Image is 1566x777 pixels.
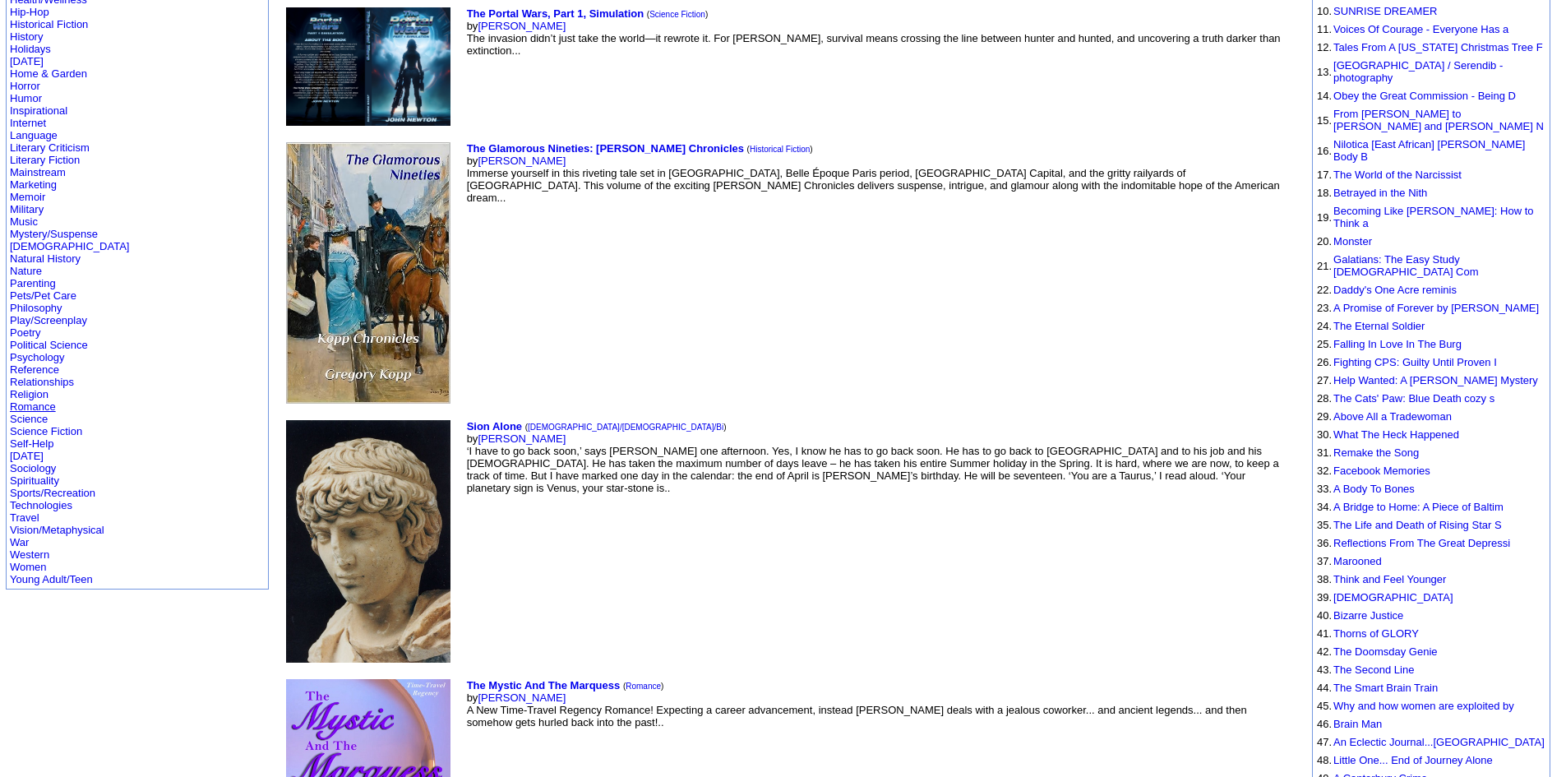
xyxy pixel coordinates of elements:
font: ( ) [647,10,709,19]
a: Daddy's One Acre reminis [1333,284,1457,296]
a: War [10,536,29,548]
a: Science [10,413,48,425]
a: Marketing [10,178,57,191]
a: Mainstream [10,166,66,178]
a: Monster [1333,235,1372,247]
a: Play/Screenplay [10,314,87,326]
font: 31. [1317,446,1332,459]
img: shim.gif [1317,661,1318,662]
img: shim.gif [1317,426,1318,427]
font: ( ) [623,682,664,691]
font: 11. [1317,23,1332,35]
a: Travel [10,511,39,524]
b: The Glamorous Nineties: [PERSON_NAME] Chronicles [467,142,744,155]
a: Women [10,561,47,573]
img: shim.gif [1317,553,1318,553]
img: shim.gif [1317,281,1318,282]
font: 35. [1317,519,1332,531]
img: shim.gif [1317,408,1318,409]
a: Brain Man [1333,718,1382,730]
a: Remake the Song [1333,446,1419,459]
font: 14. [1317,90,1332,102]
font: 25. [1317,338,1332,350]
a: [PERSON_NAME] [478,691,566,704]
font: by A New Time-Travel Regency Romance! Expecting a career advancement, instead [PERSON_NAME] deals... [467,679,1247,728]
a: Tales From A [US_STATE] Christmas Tree F [1333,41,1543,53]
img: shim.gif [1317,444,1318,445]
a: [GEOGRAPHIC_DATA] / Serendib - photography [1333,59,1503,84]
a: Memoir [10,191,45,203]
a: Poetry [10,326,41,339]
a: [DEMOGRAPHIC_DATA] [1333,591,1453,604]
a: An Eclectic Journal...[GEOGRAPHIC_DATA] [1333,736,1545,748]
a: Military [10,203,44,215]
a: From [PERSON_NAME] to [PERSON_NAME] and [PERSON_NAME] N [1333,108,1544,132]
a: Psychology [10,351,64,363]
font: 16. [1317,145,1332,157]
img: shim.gif [1317,516,1318,517]
b: The Portal Wars, Part 1, Simulation [467,7,644,20]
a: Nature [10,265,42,277]
a: Humor [10,92,42,104]
font: 43. [1317,664,1332,676]
a: Thorns of GLORY [1333,627,1419,640]
a: Internet [10,117,46,129]
a: Romance [626,682,661,691]
a: Natural History [10,252,81,265]
img: shim.gif [1317,202,1318,203]
font: 34. [1317,501,1332,513]
font: by The invasion didn’t just take the world—it rewrote it. For [PERSON_NAME], survival means cross... [467,7,1281,57]
a: Romance [10,400,56,413]
a: Horror [10,80,40,92]
font: 26. [1317,356,1332,368]
a: Holidays [10,43,51,55]
img: shim.gif [1317,480,1318,481]
img: shim.gif [1317,571,1318,571]
img: shim.gif [1317,57,1318,58]
font: ( ) [747,145,813,154]
a: Historical Fiction [750,145,810,154]
img: shim.gif [1317,534,1318,535]
a: Facebook Memories [1333,465,1430,477]
font: 27. [1317,374,1332,386]
a: Help Wanted: A [PERSON_NAME] Mystery [1333,374,1538,386]
a: [DEMOGRAPHIC_DATA] [10,240,129,252]
a: Think and Feel Younger [1333,573,1446,585]
img: shim.gif [1317,184,1318,185]
a: Reflections From The Great Depressi [1333,537,1510,549]
a: Fighting CPS: Guilty Until Proven I [1333,356,1497,368]
a: [DEMOGRAPHIC_DATA]/[DEMOGRAPHIC_DATA]/Bi [528,423,723,432]
font: 28. [1317,392,1332,405]
img: 80651.jpg [286,142,450,404]
a: Music [10,215,38,228]
img: shim.gif [1317,166,1318,167]
font: 32. [1317,465,1332,477]
a: Why and how women are exploited by [1333,700,1514,712]
font: 41. [1317,627,1332,640]
a: Self-Help [10,437,53,450]
a: Nilotica [East African] [PERSON_NAME] Body B [1333,138,1525,163]
a: Parenting [10,277,56,289]
img: shim.gif [1317,354,1318,354]
font: 21. [1317,260,1332,272]
img: shim.gif [1317,752,1318,752]
a: Sports/Recreation [10,487,95,499]
font: 46. [1317,718,1332,730]
a: Betrayed in the Nith [1333,187,1427,199]
a: SUNRISE DREAMER [1333,5,1437,17]
a: The Eternal Soldier [1333,320,1425,332]
a: The Second Line [1333,664,1414,676]
font: 33. [1317,483,1332,495]
font: 40. [1317,609,1332,622]
a: Literary Fiction [10,154,80,166]
img: shim.gif [1317,715,1318,716]
a: Mystery/Suspense [10,228,98,240]
img: shim.gif [1317,625,1318,626]
a: Falling In Love In The Burg [1333,338,1462,350]
a: [DATE] [10,55,44,67]
font: by ‘I have to go back soon,’ says [PERSON_NAME] one afternoon. Yes, I know he has to go back soon... [467,420,1279,494]
a: [PERSON_NAME] [478,432,566,445]
img: shim.gif [1317,87,1318,88]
